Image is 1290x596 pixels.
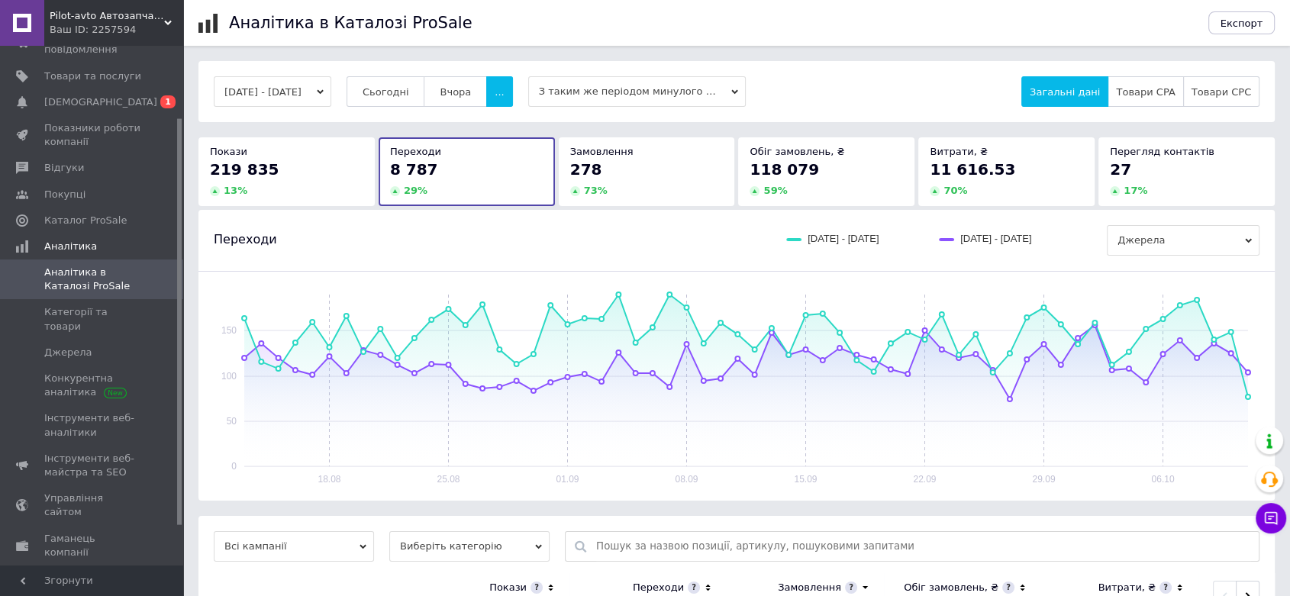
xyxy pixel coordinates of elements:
[1110,146,1214,157] span: Перегляд контактів
[44,372,141,399] span: Конкурентна аналітика
[794,474,817,485] text: 15.09
[227,416,237,427] text: 50
[489,581,527,594] div: Покази
[1116,86,1175,98] span: Товари CPA
[160,95,176,108] span: 1
[389,531,550,562] span: Виберіть категорію
[44,161,84,175] span: Відгуки
[44,491,141,519] span: Управління сайтом
[437,474,460,485] text: 25.08
[229,14,472,32] h1: Аналітика в Каталозі ProSale
[1192,86,1251,98] span: Товари CPC
[318,474,340,485] text: 18.08
[570,146,634,157] span: Замовлення
[1151,474,1174,485] text: 06.10
[44,95,157,109] span: [DEMOGRAPHIC_DATA]
[1107,225,1259,256] span: Джерела
[424,76,487,107] button: Вчора
[930,146,988,157] span: Витрати, ₴
[1124,185,1147,196] span: 17 %
[231,461,237,472] text: 0
[763,185,787,196] span: 59 %
[44,69,141,83] span: Товари та послуги
[221,325,237,336] text: 150
[44,346,92,359] span: Джерела
[1183,76,1259,107] button: Товари CPC
[1110,160,1131,179] span: 27
[596,532,1251,561] input: Пошук за назвою позиції, артикулу, пошуковими запитами
[224,185,247,196] span: 13 %
[633,581,684,594] div: Переходи
[44,411,141,439] span: Інструменти веб-аналітики
[390,146,441,157] span: Переходи
[44,214,127,227] span: Каталог ProSale
[44,121,141,149] span: Показники роботи компанії
[570,160,602,179] span: 278
[44,452,141,479] span: Інструменти веб-майстра та SEO
[1030,86,1100,98] span: Загальні дані
[750,146,844,157] span: Обіг замовлень, ₴
[210,160,279,179] span: 219 835
[1208,11,1275,34] button: Експорт
[943,185,967,196] span: 70 %
[930,160,1015,179] span: 11 616.53
[50,9,164,23] span: Pilot-avto Автозапчасти
[390,160,438,179] span: 8 787
[44,188,85,201] span: Покупці
[675,474,698,485] text: 08.09
[44,532,141,559] span: Гаманець компанії
[44,305,141,333] span: Категорії та товари
[778,581,841,594] div: Замовлення
[1221,18,1263,29] span: Експорт
[495,86,504,98] span: ...
[486,76,512,107] button: ...
[347,76,425,107] button: Сьогодні
[214,231,277,248] span: Переходи
[1021,76,1108,107] button: Загальні дані
[556,474,579,485] text: 01.09
[1256,503,1286,533] button: Чат з покупцем
[44,240,97,253] span: Аналітика
[1032,474,1055,485] text: 29.09
[440,86,471,98] span: Вчора
[221,371,237,382] text: 100
[44,266,141,293] span: Аналітика в Каталозі ProSale
[913,474,936,485] text: 22.09
[750,160,818,179] span: 118 079
[1108,76,1183,107] button: Товари CPA
[210,146,247,157] span: Покази
[528,76,746,107] span: З таким же періодом минулого року
[363,86,409,98] span: Сьогодні
[214,531,374,562] span: Всі кампанії
[214,76,331,107] button: [DATE] - [DATE]
[50,23,183,37] div: Ваш ID: 2257594
[404,185,427,196] span: 29 %
[584,185,608,196] span: 73 %
[1098,581,1156,594] div: Витрати, ₴
[904,581,998,594] div: Обіг замовлень, ₴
